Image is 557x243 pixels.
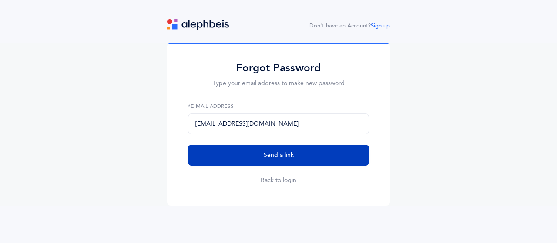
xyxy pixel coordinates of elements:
[188,79,369,88] p: Type your email address to make new password
[188,102,369,110] label: *E-Mail Address
[188,61,369,75] h2: Forgot Password
[188,145,369,166] button: Send a link
[309,22,390,30] div: Don't have an Account?
[261,176,296,185] a: Back to login
[167,19,229,30] img: logo.svg
[264,151,294,160] span: Send a link
[371,23,390,29] a: Sign up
